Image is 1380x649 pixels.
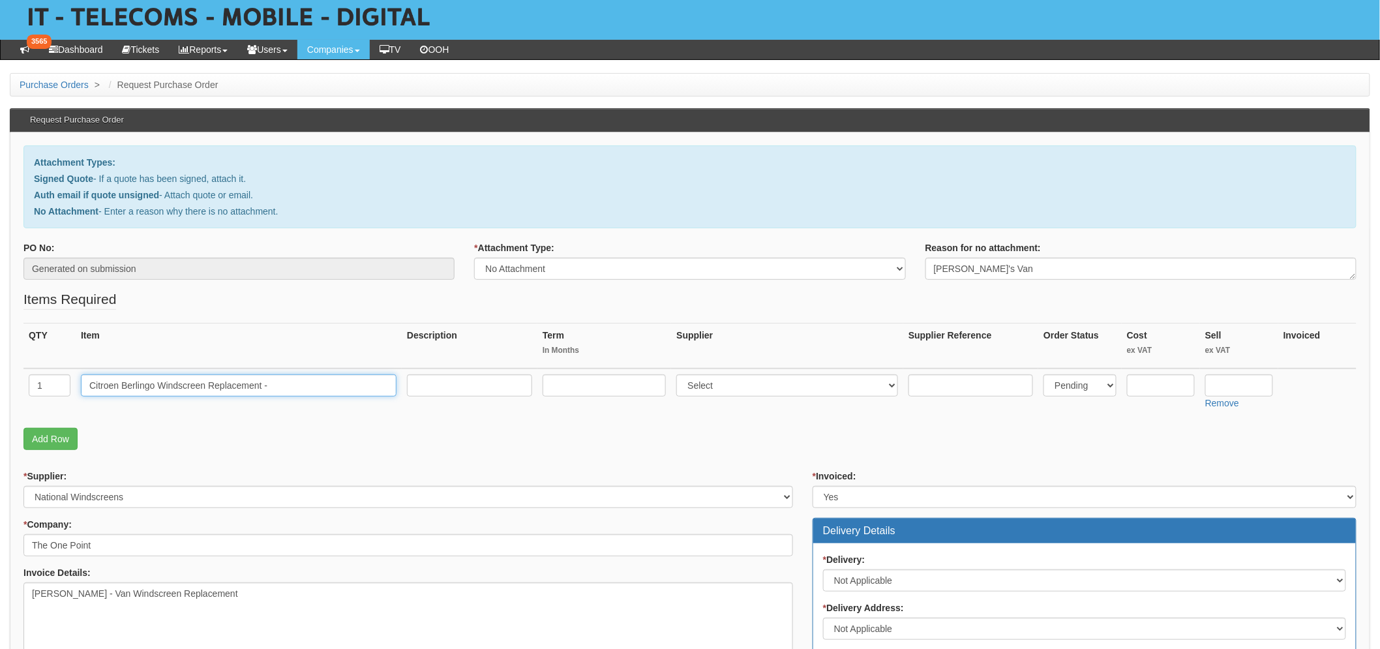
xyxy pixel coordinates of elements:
[34,189,1346,202] p: - Attach quote or email.
[20,80,89,90] a: Purchase Orders
[23,323,76,369] th: QTY
[1205,345,1273,356] small: ex VAT
[813,470,856,483] label: Invoiced:
[23,109,130,131] h3: Request Purchase Order
[297,40,370,59] a: Companies
[34,205,1346,218] p: - Enter a reason why there is no attachment.
[1278,323,1357,369] th: Invoiced
[34,174,93,184] b: Signed Quote
[543,345,666,356] small: In Months
[23,290,116,310] legend: Items Required
[23,518,72,531] label: Company:
[537,323,671,369] th: Term
[169,40,237,59] a: Reports
[23,241,54,254] label: PO No:
[23,470,67,483] label: Supplier:
[76,323,402,369] th: Item
[1200,323,1278,369] th: Sell
[23,566,91,579] label: Invoice Details:
[34,206,98,217] b: No Attachment
[402,323,537,369] th: Description
[23,428,78,450] a: Add Row
[34,157,115,168] b: Attachment Types:
[1122,323,1200,369] th: Cost
[1038,323,1122,369] th: Order Status
[1127,345,1195,356] small: ex VAT
[91,80,103,90] span: >
[27,35,52,49] span: 3565
[370,40,411,59] a: TV
[39,40,113,59] a: Dashboard
[671,323,903,369] th: Supplier
[113,40,170,59] a: Tickets
[823,525,1346,537] h3: Delivery Details
[823,601,904,614] label: Delivery Address:
[237,40,297,59] a: Users
[411,40,459,59] a: OOH
[474,241,554,254] label: Attachment Type:
[1205,398,1239,408] a: Remove
[925,241,1041,254] label: Reason for no attachment:
[106,78,218,91] li: Request Purchase Order
[34,172,1346,185] p: - If a quote has been signed, attach it.
[34,190,159,200] b: Auth email if quote unsigned
[823,553,865,566] label: Delivery:
[903,323,1038,369] th: Supplier Reference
